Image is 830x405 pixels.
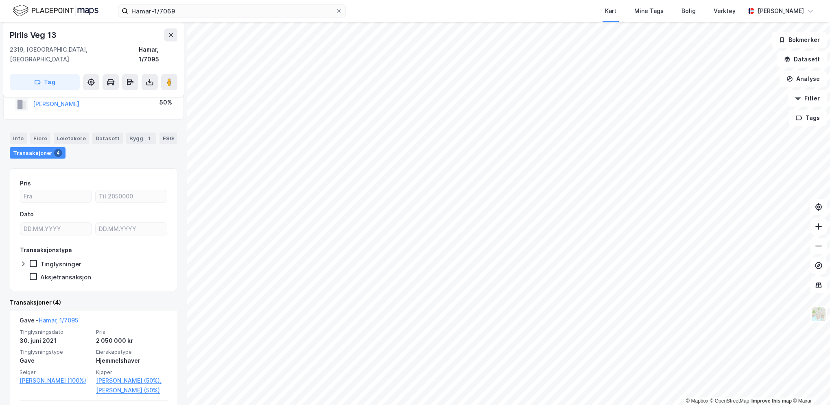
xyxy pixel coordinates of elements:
div: Pirils Veg 13 [10,28,58,41]
a: Mapbox [686,398,708,404]
input: Til 2050000 [96,190,167,202]
div: Aksjetransaksjon [40,273,91,281]
div: 50% [159,98,172,107]
span: Kjøper [96,369,168,376]
div: 2 050 000 kr [96,336,168,346]
span: Tinglysningsdato [20,329,91,335]
div: Hamar, 1/7095 [139,45,177,64]
button: Bokmerker [772,32,827,48]
div: Tinglysninger [40,260,81,268]
div: Gave - [20,316,78,329]
div: Kontrollprogram for chat [789,366,830,405]
a: [PERSON_NAME] (50%), [96,376,168,385]
div: Gave [20,356,91,366]
div: Eiere [30,133,50,144]
img: logo.f888ab2527a4732fd821a326f86c7f29.svg [13,4,98,18]
div: Bolig [681,6,696,16]
div: Mine Tags [634,6,664,16]
div: Verktøy [714,6,736,16]
div: Datasett [92,133,123,144]
span: Eierskapstype [96,348,168,355]
div: Info [10,133,27,144]
div: 4 [54,149,62,157]
input: DD.MM.YYYY [20,223,92,235]
button: Tag [10,74,80,90]
div: 1 [145,134,153,142]
a: OpenStreetMap [710,398,749,404]
span: Tinglysningstype [20,348,91,355]
span: Pris [96,329,168,335]
button: Analyse [780,71,827,87]
div: Transaksjoner (4) [10,298,177,307]
button: Filter [788,90,827,107]
div: Dato [20,209,34,219]
div: Leietakere [54,133,89,144]
div: [PERSON_NAME] [758,6,804,16]
a: Hamar, 1/7095 [39,317,78,324]
div: Pris [20,179,31,188]
button: Datasett [777,51,827,67]
div: Transaksjoner [10,147,66,159]
input: Fra [20,190,92,202]
div: Kart [605,6,616,16]
iframe: Chat Widget [789,366,830,405]
button: Tags [789,110,827,126]
div: Hjemmelshaver [96,356,168,366]
a: [PERSON_NAME] (50%) [96,385,168,395]
input: DD.MM.YYYY [96,223,167,235]
div: 30. juni 2021 [20,336,91,346]
div: Bygg [126,133,156,144]
a: Improve this map [751,398,792,404]
span: Selger [20,369,91,376]
div: 2319, [GEOGRAPHIC_DATA], [GEOGRAPHIC_DATA] [10,45,139,64]
a: [PERSON_NAME] (100%) [20,376,91,385]
div: Transaksjonstype [20,245,72,255]
div: ESG [159,133,177,144]
input: Søk på adresse, matrikkel, gårdeiere, leietakere eller personer [128,5,336,17]
img: Z [811,307,826,322]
